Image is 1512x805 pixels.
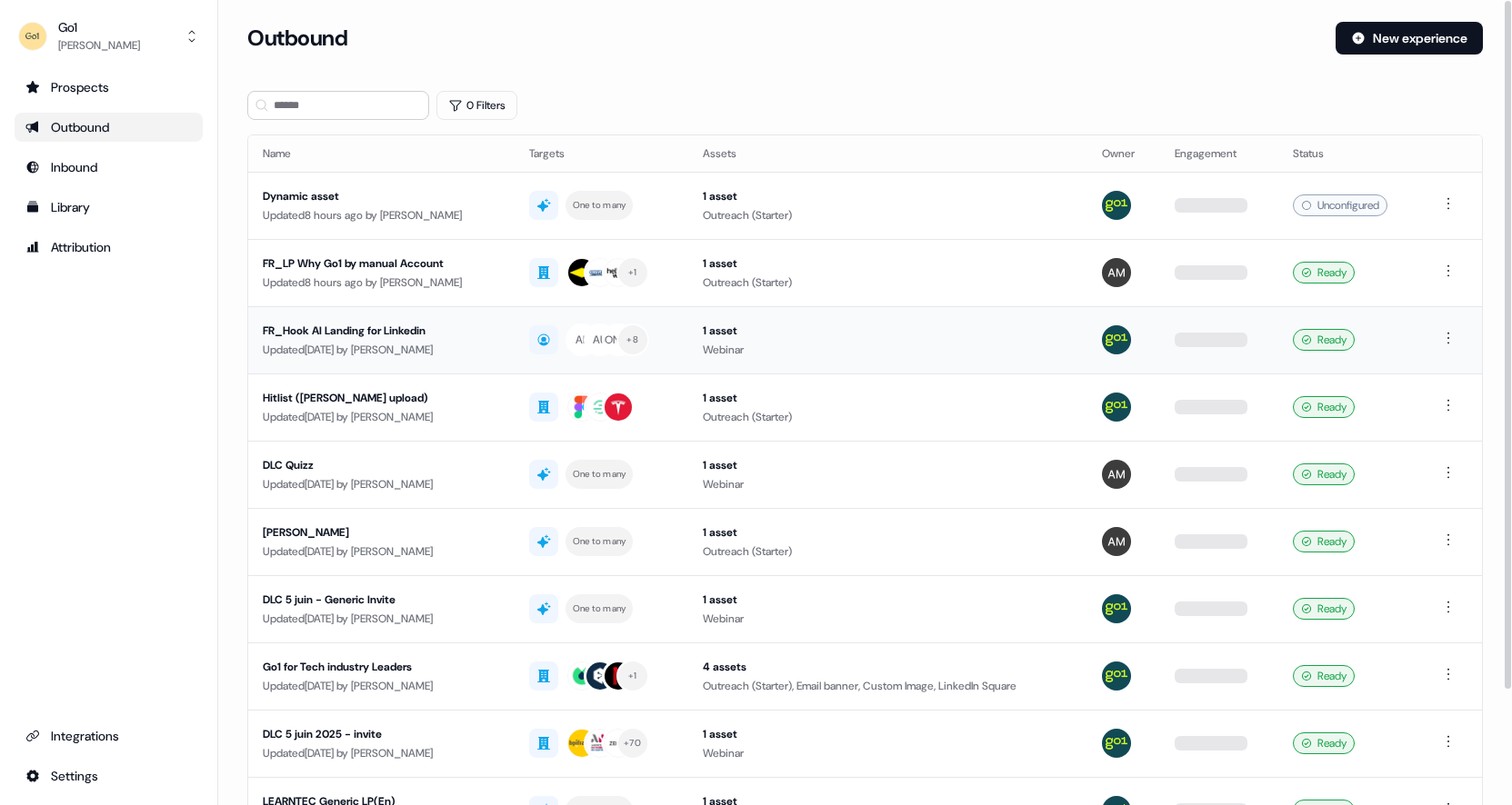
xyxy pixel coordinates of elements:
div: Ready [1293,531,1355,552]
div: 1 asset [703,456,1074,474]
div: 1 asset [703,187,1074,205]
a: Go to attribution [15,233,203,262]
div: + 1 [628,264,637,281]
div: + 8 [626,332,638,348]
div: Outreach (Starter) [703,408,1074,426]
th: Engagement [1160,135,1279,172]
a: Go to prospects [15,73,203,102]
div: Library [25,198,192,216]
th: Owner [1087,135,1159,172]
div: Updated [DATE] by [PERSON_NAME] [263,341,500,359]
div: Updated [DATE] by [PERSON_NAME] [263,408,500,426]
div: 1 asset [703,725,1074,743]
div: Inbound [25,158,192,176]
div: 1 asset [703,322,1074,340]
div: Dynamic asset [263,187,500,205]
a: Go to Inbound [15,153,203,182]
img: Antoine [1102,594,1131,623]
div: AL [576,331,588,349]
div: Outbound [25,118,192,136]
div: DLC Quizz [263,456,500,474]
div: + 1 [628,668,637,684]
a: Go to integrations [15,721,203,750]
div: DLC 5 juin - Generic Invite [263,591,500,609]
div: One to many [573,466,626,482]
th: Targets [515,135,688,172]
div: Attribution [25,238,192,256]
div: Ready [1293,396,1355,418]
div: One to many [573,601,626,617]
a: Go to templates [15,193,203,222]
div: + 70 [624,735,641,751]
img: Antoine [1102,393,1131,422]
div: 1 asset [703,254,1074,273]
button: New experience [1336,22,1483,55]
div: Webinar [703,610,1074,628]
div: Updated [DATE] by [PERSON_NAME] [263,744,500,762]
div: Outreach (Starter) [703,273,1074,292]
div: Updated 8 hours ago by [PERSON_NAME] [263,206,500,224]
div: Ready [1293,463,1355,485]
div: Settings [25,767,192,785]
div: 1 asset [703,523,1074,542]
img: alexandre [1102,460,1131,489]
div: One to many [573,533,626,550]
img: Antoine [1102,661,1131,691]
th: Status [1278,135,1423,172]
div: [PERSON_NAME] [58,36,140,55]
th: Assets [688,135,1088,172]
div: Outreach (Starter), Email banner, Custom Image, LinkedIn Square [703,677,1074,695]
a: Go to outbound experience [15,113,203,142]
div: Webinar [703,744,1074,762]
div: Ready [1293,665,1355,687]
div: Prospects [25,78,192,96]
div: Updated [DATE] by [PERSON_NAME] [263,475,500,493]
div: DLC 5 juin 2025 - invite [263,725,500,743]
div: FR_LP Why Go1 by manual Account [263,254,500,273]
button: Go1[PERSON_NAME] [15,15,203,58]
div: Integrations [25,727,192,745]
a: Go to integrations [15,761,203,790]
h3: Outbound [247,25,347,52]
button: 0 Filters [436,91,517,120]
div: Outreach (Starter) [703,542,1074,561]
div: AU [593,331,607,349]
div: Hitlist ([PERSON_NAME] upload) [263,389,500,407]
div: Ready [1293,732,1355,754]
div: Outreach (Starter) [703,206,1074,224]
div: Ready [1293,262,1355,283]
div: [PERSON_NAME] [263,523,500,542]
div: 4 assets [703,658,1074,676]
div: Updated [DATE] by [PERSON_NAME] [263,542,500,561]
div: Webinar [703,341,1074,359]
img: Antoine [1102,325,1131,354]
div: Updated [DATE] by [PERSON_NAME] [263,677,500,695]
th: Name [248,135,515,172]
div: 1 asset [703,591,1074,609]
div: Ready [1293,598,1355,620]
div: One to many [573,197,626,214]
div: 1 asset [703,389,1074,407]
div: Updated [DATE] by [PERSON_NAME] [263,610,500,628]
div: Ready [1293,329,1355,351]
img: Antoine [1102,191,1131,220]
div: Webinar [703,475,1074,493]
div: Unconfigured [1293,194,1387,216]
div: Go1 for Tech industry Leaders [263,658,500,676]
div: Go1 [58,18,140,36]
img: alexandre [1102,258,1131,287]
img: alexandre [1102,527,1131,556]
img: Antoine [1102,729,1131,758]
div: FR_Hook AI Landing for Linkedin [263,322,500,340]
div: Updated 8 hours ago by [PERSON_NAME] [263,273,500,292]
